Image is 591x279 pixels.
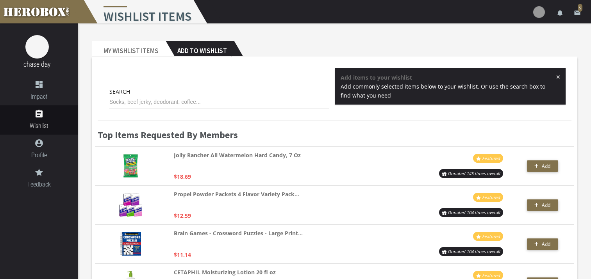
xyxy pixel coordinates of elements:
[482,155,500,161] i: Featured
[341,74,412,81] strong: Add items to your wishlist
[527,238,558,250] button: Add
[98,129,238,141] b: Top Items Requested By Members
[174,151,301,160] strong: Jolly Rancher All Watermelon Hard Candy, 7 Oz
[574,9,581,16] i: email
[335,68,566,112] div: Add items to your wishlist
[174,190,299,199] strong: Propel Powder Packets 4 Flavor Variety Pack...
[174,229,303,238] strong: Brain Games - Crossword Puzzles - Large Print...
[119,193,143,217] img: 91gScnlf+aL._AC_UL320_.jpg
[23,60,51,68] a: chase day
[166,41,234,57] h2: Add to Wishlist
[341,83,545,99] span: Add commonly selected items below to your wishlist. Or use the search box to find what you need
[34,109,44,119] i: assignment
[557,9,564,16] i: notifications
[482,194,500,200] i: Featured
[527,160,558,172] button: Add
[120,232,141,256] img: 71zthTBbwTL._AC_UL320_.jpg
[448,210,500,215] i: Donated 104 times overall
[174,211,191,220] p: $12.59
[123,154,137,178] img: 6136dc53tFL._AC_UL320_.jpg
[542,202,550,208] span: Add
[533,6,545,18] img: user-image
[527,199,558,211] button: Add
[448,249,500,254] i: Donated 104 times overall
[109,87,130,96] label: Search
[174,172,191,181] p: $18.69
[482,233,500,239] i: Featured
[448,171,500,176] i: Donated 145 times overall
[482,272,500,278] i: Featured
[25,35,49,59] img: image
[92,41,166,57] h2: My Wishlist Items
[578,4,582,12] span: 5
[109,96,329,108] input: Socks, beef jerky, deodorant, coffee...
[556,73,560,81] span: ×
[174,268,276,277] strong: CETAPHIL Moisturizing Lotion 20 fl oz
[542,241,550,247] span: Add
[174,250,191,259] p: $11.14
[542,163,550,169] span: Add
